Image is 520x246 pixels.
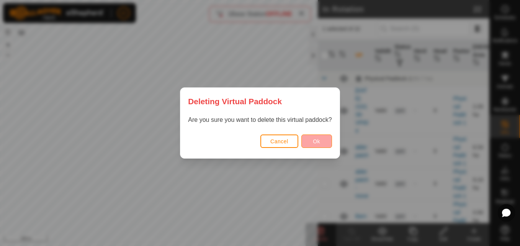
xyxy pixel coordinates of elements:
[260,134,298,148] button: Cancel
[313,138,320,144] span: Ok
[188,115,332,125] p: Are you sure you want to delete this virtual paddock?
[301,134,332,148] button: Ok
[188,95,282,107] span: Deleting Virtual Paddock
[270,138,288,144] span: Cancel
